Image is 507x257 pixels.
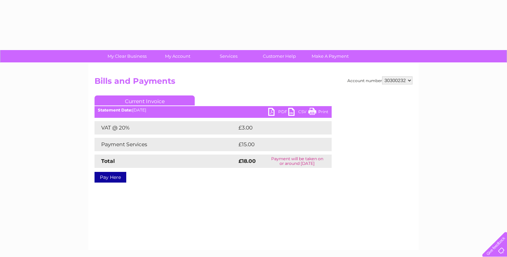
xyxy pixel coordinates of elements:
[95,95,195,105] a: Current Invoice
[303,50,358,62] a: Make A Payment
[150,50,205,62] a: My Account
[347,76,412,84] div: Account number
[268,108,288,117] a: PDF
[95,108,332,112] div: [DATE]
[238,158,256,164] strong: £18.00
[95,138,237,151] td: Payment Services
[288,108,308,117] a: CSV
[308,108,328,117] a: Print
[263,155,332,168] td: Payment will be taken on or around [DATE]
[95,121,237,135] td: VAT @ 20%
[252,50,307,62] a: Customer Help
[98,107,132,112] b: Statement Date:
[101,158,115,164] strong: Total
[237,121,316,135] td: £3.00
[100,50,155,62] a: My Clear Business
[201,50,256,62] a: Services
[95,172,126,183] a: Pay Here
[237,138,318,151] td: £15.00
[95,76,412,89] h2: Bills and Payments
